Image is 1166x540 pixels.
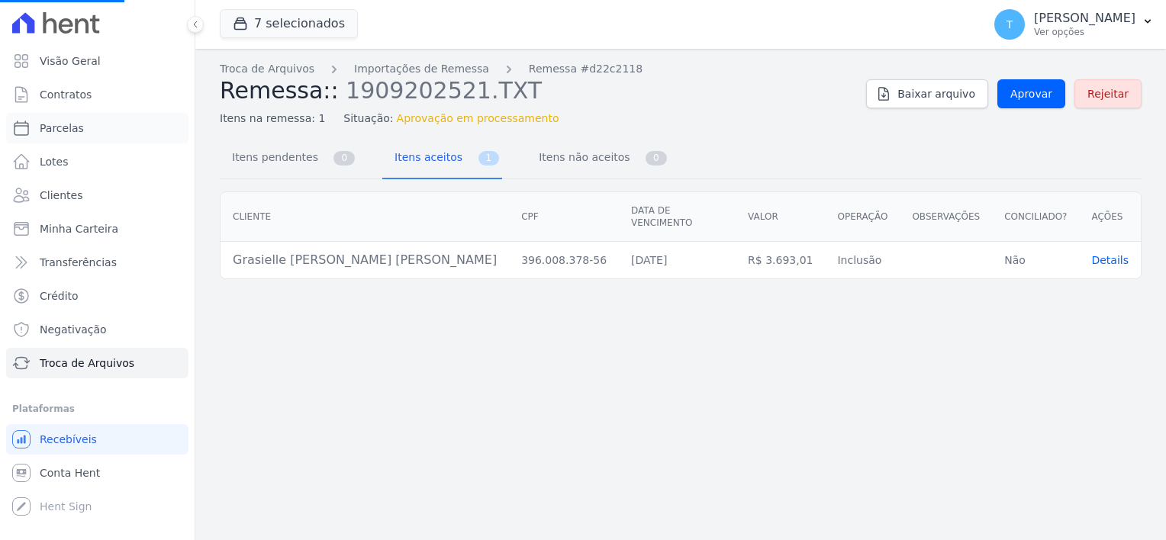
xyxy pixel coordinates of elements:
a: Details [1091,254,1129,266]
a: Parcelas [6,113,188,143]
span: Itens não aceitos [530,142,633,172]
td: R$ 3.693,01 [736,242,825,279]
span: Baixar arquivo [897,86,975,101]
a: Rejeitar [1074,79,1142,108]
th: Ações [1079,192,1141,242]
td: Grasielle [PERSON_NAME] [PERSON_NAME] [221,242,509,279]
a: Transferências [6,247,188,278]
span: Itens aceitos [385,142,465,172]
th: Valor [736,192,825,242]
span: Rejeitar [1087,86,1129,101]
th: Operação [825,192,900,242]
a: Aprovar [997,79,1065,108]
span: Lotes [40,154,69,169]
a: Baixar arquivo [866,79,988,108]
p: [PERSON_NAME] [1034,11,1135,26]
a: Troca de Arquivos [220,61,314,77]
a: Itens pendentes 0 [220,139,358,179]
a: Itens aceitos 1 [382,139,502,179]
a: Contratos [6,79,188,110]
span: 0 [646,151,667,166]
th: CPF [509,192,619,242]
span: Conta Hent [40,465,100,481]
span: Troca de Arquivos [40,355,134,371]
a: Itens não aceitos 0 [527,139,670,179]
span: Crédito [40,288,79,304]
nav: Tab selector [220,139,670,179]
td: Inclusão [825,242,900,279]
a: Lotes [6,146,188,177]
span: 1 [478,151,500,166]
span: Clientes [40,188,82,203]
span: Aprovar [1010,86,1052,101]
span: Parcelas [40,121,84,136]
span: Situação: [343,111,393,127]
span: Transferências [40,255,117,270]
a: Crédito [6,281,188,311]
td: [DATE] [619,242,736,279]
button: T [PERSON_NAME] Ver opções [982,3,1166,46]
p: Ver opções [1034,26,1135,38]
td: 396.008.378-56 [509,242,619,279]
nav: Breadcrumb [220,61,854,77]
th: Data de vencimento [619,192,736,242]
span: Itens pendentes [223,142,321,172]
a: Remessa #d22c2118 [529,61,643,77]
span: translation missing: pt-BR.manager.charges.file_imports.show.table_row.details [1091,254,1129,266]
span: Visão Geral [40,53,101,69]
th: Cliente [221,192,509,242]
td: Não [992,242,1079,279]
span: 1909202521.TXT [346,76,542,104]
span: 0 [333,151,355,166]
span: Itens na remessa: 1 [220,111,325,127]
a: Clientes [6,180,188,211]
span: Negativação [40,322,107,337]
span: Minha Carteira [40,221,118,236]
a: Visão Geral [6,46,188,76]
span: Contratos [40,87,92,102]
span: T [1007,19,1013,30]
a: Importações de Remessa [354,61,489,77]
a: Minha Carteira [6,214,188,244]
th: Conciliado? [992,192,1079,242]
a: Negativação [6,314,188,345]
a: Recebíveis [6,424,188,455]
button: 7 selecionados [220,9,358,38]
a: Conta Hent [6,458,188,488]
span: Recebíveis [40,432,97,447]
span: Remessa:: [220,77,339,104]
span: Aprovação em processamento [397,111,559,127]
div: Plataformas [12,400,182,418]
th: Observações [900,192,992,242]
a: Troca de Arquivos [6,348,188,378]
